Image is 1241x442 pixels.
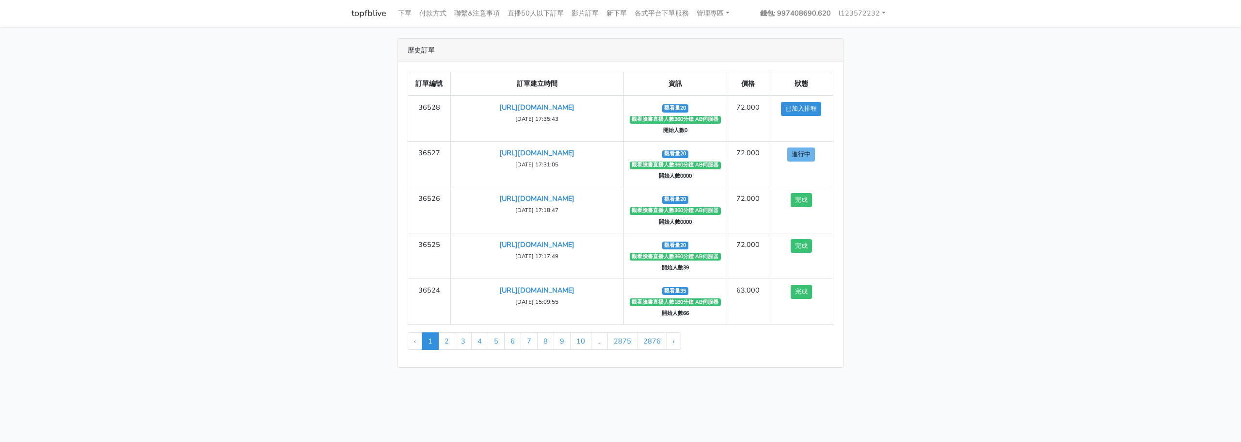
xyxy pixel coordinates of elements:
small: [DATE] 17:35:43 [515,115,558,123]
a: [URL][DOMAIN_NAME] [499,102,574,112]
small: [DATE] 15:09:55 [515,298,558,306]
td: 36528 [408,96,451,142]
a: 影片訂單 [568,4,603,23]
a: [URL][DOMAIN_NAME] [499,194,574,203]
span: 1 [422,332,439,350]
button: 進行中 [787,147,815,162]
strong: 錢包: 997408690.620 [760,8,831,18]
a: 10 [570,332,591,350]
button: 完成 [791,239,812,253]
a: 4 [471,332,488,350]
th: 訂單建立時間 [450,72,623,96]
a: 直播50人以下訂單 [504,4,568,23]
button: 已加入排程 [781,102,821,116]
td: 72.000 [727,96,769,142]
a: 2 [438,332,455,350]
div: 歷史訂單 [398,39,843,62]
th: 狀態 [769,72,833,96]
a: topfblive [351,4,386,23]
span: 觀看量20 [662,242,688,249]
li: « Previous [408,332,422,350]
a: 各式平台下單服務 [631,4,693,23]
span: 開始人數39 [660,264,691,272]
td: 36526 [408,187,451,233]
a: l123572232 [835,4,890,23]
a: [URL][DOMAIN_NAME] [499,240,574,249]
td: 36527 [408,142,451,187]
small: [DATE] 17:17:49 [515,252,558,260]
a: Next » [667,332,681,350]
a: 5 [488,332,505,350]
td: 36524 [408,278,451,324]
a: 聯繫&注意事項 [450,4,504,23]
a: 9 [554,332,571,350]
a: 8 [537,332,554,350]
span: 開始人數0 [661,127,690,135]
a: 新下單 [603,4,631,23]
a: 3 [455,332,472,350]
td: 63.000 [727,278,769,324]
a: 6 [504,332,521,350]
td: 72.000 [727,142,769,187]
span: 觀看量20 [662,196,688,204]
span: 觀看臉書直播人數360分鐘 AB伺服器 [630,253,721,261]
span: 觀看量20 [662,104,688,112]
button: 完成 [791,285,812,299]
span: 觀看量35 [662,287,688,295]
a: [URL][DOMAIN_NAME] [499,148,574,158]
a: 付款方式 [415,4,450,23]
a: 下單 [394,4,415,23]
button: 完成 [791,193,812,207]
span: 觀看臉書直播人數360分鐘 AB伺服器 [630,207,721,215]
a: 7 [521,332,538,350]
span: 觀看量20 [662,150,688,158]
span: 開始人數66 [660,310,691,317]
td: 72.000 [727,187,769,233]
th: 資訊 [624,72,727,96]
span: 開始人數0000 [657,218,694,226]
a: [URL][DOMAIN_NAME] [499,285,574,295]
th: 價格 [727,72,769,96]
a: 2875 [607,332,637,350]
span: 觀看臉書直播人數360分鐘 AB伺服器 [630,116,721,124]
td: 72.000 [727,233,769,278]
th: 訂單編號 [408,72,451,96]
span: 觀看臉書直播人數360分鐘 AB伺服器 [630,162,721,169]
small: [DATE] 17:18:47 [515,206,558,214]
td: 36525 [408,233,451,278]
span: 開始人數0000 [657,173,694,180]
a: 錢包: 997408690.620 [756,4,835,23]
a: 管理專區 [693,4,733,23]
a: 2876 [637,332,667,350]
small: [DATE] 17:31:05 [515,161,558,168]
span: 觀看臉書直播人數180分鐘 AB伺服器 [630,298,721,306]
